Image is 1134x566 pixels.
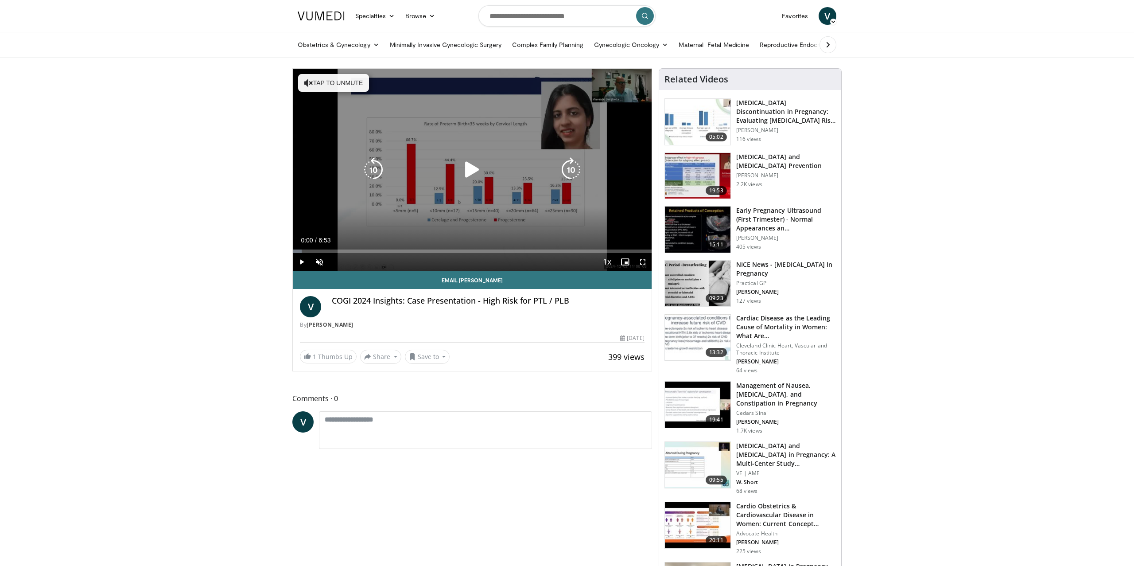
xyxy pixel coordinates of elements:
div: By [300,321,645,329]
p: 64 views [736,367,758,374]
span: 0:00 [301,237,313,244]
p: Cleveland Clinic Heart, Vascular and Thoracic Institute [736,342,836,356]
a: Gynecologic Oncology [589,36,673,54]
p: 225 views [736,548,761,555]
span: 19:41 [706,415,727,424]
a: Favorites [777,7,813,25]
img: cc53e61e-bb3c-4bd4-b3c6-b9283f1c053c.150x105_q85_crop-smart_upscale.jpg [665,261,730,307]
span: 05:02 [706,133,727,141]
a: [PERSON_NAME] [307,321,353,328]
span: / [315,237,317,244]
span: 09:55 [706,476,727,484]
img: 51017488-4c10-4926-9dc3-d6d3957cf75a.150x105_q85_crop-smart_upscale.jpg [665,382,730,428]
span: Comments 0 [292,393,652,404]
a: Obstetrics & Gynecology [292,36,384,54]
span: 20:11 [706,536,727,545]
span: 399 views [608,351,645,362]
span: 1 [313,352,316,361]
button: Fullscreen [634,253,652,271]
a: Browse [400,7,441,25]
div: [DATE] [620,334,644,342]
p: [PERSON_NAME] [736,289,836,296]
a: Complex Family Planning [507,36,589,54]
h3: [MEDICAL_DATA] and [MEDICAL_DATA] in Pregnancy: A Multi-Center Study [PERSON_NAME]… [736,441,836,468]
p: [PERSON_NAME] [736,234,836,242]
a: 20:11 Cardio Obstetrics & Cardiovascular Disease in Women: Current Concept… Advocate Health [PERS... [664,502,836,555]
span: 19:53 [706,186,727,195]
p: [PERSON_NAME] [736,418,836,425]
p: 1.7K views [736,427,762,434]
p: 116 views [736,136,761,143]
a: Specialties [350,7,400,25]
div: Progress Bar [293,250,652,253]
h4: COGI 2024 Insights: Case Presentation - High Risk for PTL / PLB [332,296,645,306]
img: acdf877d-bf95-41ee-9b7e-1d4e2818e5a1.150x105_q85_crop-smart_upscale.jpg [665,442,730,488]
span: 15:11 [706,240,727,249]
button: Unmute [311,253,328,271]
p: 127 views [736,297,761,304]
h3: NICE News - [MEDICAL_DATA] in Pregnancy [736,260,836,278]
a: 13:32 Cardiac Disease as the Leading Cause of Mortality in Women: What Are… Cleveland Clinic Hear... [664,314,836,374]
p: 2.2K views [736,181,762,188]
h3: Cardiac Disease as the Leading Cause of Mortality in Women: What Are… [736,314,836,340]
h4: Related Videos [664,74,728,85]
p: Advocate Health [736,530,836,537]
a: Minimally Invasive Gynecologic Surgery [384,36,507,54]
button: Save to [405,350,450,364]
span: 6:53 [318,237,330,244]
a: Reproductive Endocrinology & [MEDICAL_DATA] [754,36,903,54]
p: [PERSON_NAME] [736,127,836,134]
p: Cedars Sinai [736,410,836,417]
button: Tap to unmute [298,74,369,92]
a: 19:53 [MEDICAL_DATA] and [MEDICAL_DATA] Prevention [PERSON_NAME] 2.2K views [664,152,836,199]
a: V [292,411,314,433]
h3: Management of Nausea, [MEDICAL_DATA], and Constipation in Pregnancy [736,381,836,408]
p: [PERSON_NAME] [736,539,836,546]
p: [PERSON_NAME] [736,358,836,365]
video-js: Video Player [293,69,652,271]
a: 09:55 [MEDICAL_DATA] and [MEDICAL_DATA] in Pregnancy: A Multi-Center Study [PERSON_NAME]… VE | AM... [664,441,836,495]
img: 7c4c23bd-1c7f-4149-bceb-2ddaa5fe5994.150x105_q85_crop-smart_upscale.jpg [665,99,730,145]
img: 40fd0d44-1739-4b7a-8c15-b18234f216c6.150x105_q85_crop-smart_upscale.jpg [665,153,730,199]
h3: [MEDICAL_DATA] Discontinuation in Pregnancy: Evaluating [MEDICAL_DATA] Risk in… [736,98,836,125]
button: Play [293,253,311,271]
span: 09:23 [706,294,727,303]
p: W. Short [736,479,836,486]
p: VE | AME [736,470,836,477]
img: 73085e05-2748-4609-b0e8-d81442d4ceb6.150x105_q85_crop-smart_upscale.jpg [665,314,730,360]
img: 382603b7-7048-4f54-aa7b-3ac757362139.150x105_q85_crop-smart_upscale.jpg [665,207,730,253]
h3: Cardio Obstetrics & Cardiovascular Disease in Women: Current Concept… [736,502,836,528]
p: [PERSON_NAME] [736,172,836,179]
a: 09:23 NICE News - [MEDICAL_DATA] in Pregnancy Practical GP [PERSON_NAME] 127 views [664,260,836,307]
a: V [819,7,836,25]
h3: [MEDICAL_DATA] and [MEDICAL_DATA] Prevention [736,152,836,170]
span: 13:32 [706,348,727,357]
p: Practical GP [736,280,836,287]
img: 857b950f-4466-4585-a22b-1d8f60b18e5a.150x105_q85_crop-smart_upscale.jpg [665,502,730,548]
a: 15:11 Early Pregnancy Ultrasound (First Trimester) - Normal Appearances an… [PERSON_NAME] 405 views [664,206,836,253]
a: 1 Thumbs Up [300,350,357,363]
p: 68 views [736,488,758,495]
h3: Early Pregnancy Ultrasound (First Trimester) - Normal Appearances an… [736,206,836,233]
button: Enable picture-in-picture mode [616,253,634,271]
a: 19:41 Management of Nausea, [MEDICAL_DATA], and Constipation in Pregnancy Cedars Sinai [PERSON_NA... [664,381,836,434]
a: Email [PERSON_NAME] [293,271,652,289]
button: Share [360,350,401,364]
button: Playback Rate [598,253,616,271]
a: 05:02 [MEDICAL_DATA] Discontinuation in Pregnancy: Evaluating [MEDICAL_DATA] Risk in… [PERSON_NAM... [664,98,836,145]
input: Search topics, interventions [478,5,656,27]
a: Maternal–Fetal Medicine [673,36,754,54]
img: VuMedi Logo [298,12,345,20]
a: V [300,296,321,317]
p: 405 views [736,243,761,250]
